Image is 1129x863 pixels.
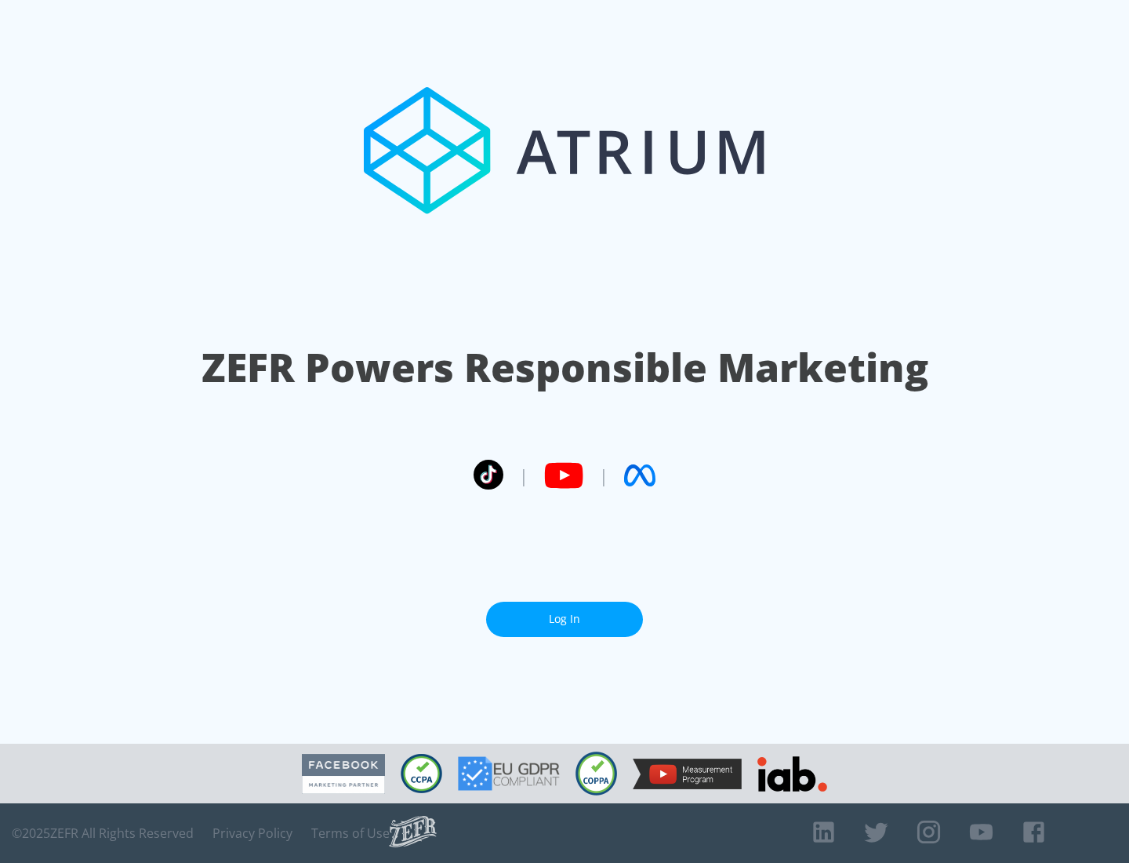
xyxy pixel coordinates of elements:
img: YouTube Measurement Program [633,759,742,789]
h1: ZEFR Powers Responsible Marketing [201,340,928,395]
a: Privacy Policy [212,825,292,841]
img: GDPR Compliant [458,756,560,791]
img: COPPA Compliant [575,752,617,796]
a: Log In [486,602,643,637]
img: IAB [757,756,827,792]
img: CCPA Compliant [401,754,442,793]
a: Terms of Use [311,825,390,841]
span: | [599,464,608,487]
span: © 2025 ZEFR All Rights Reserved [12,825,194,841]
span: | [519,464,528,487]
img: Facebook Marketing Partner [302,754,385,794]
